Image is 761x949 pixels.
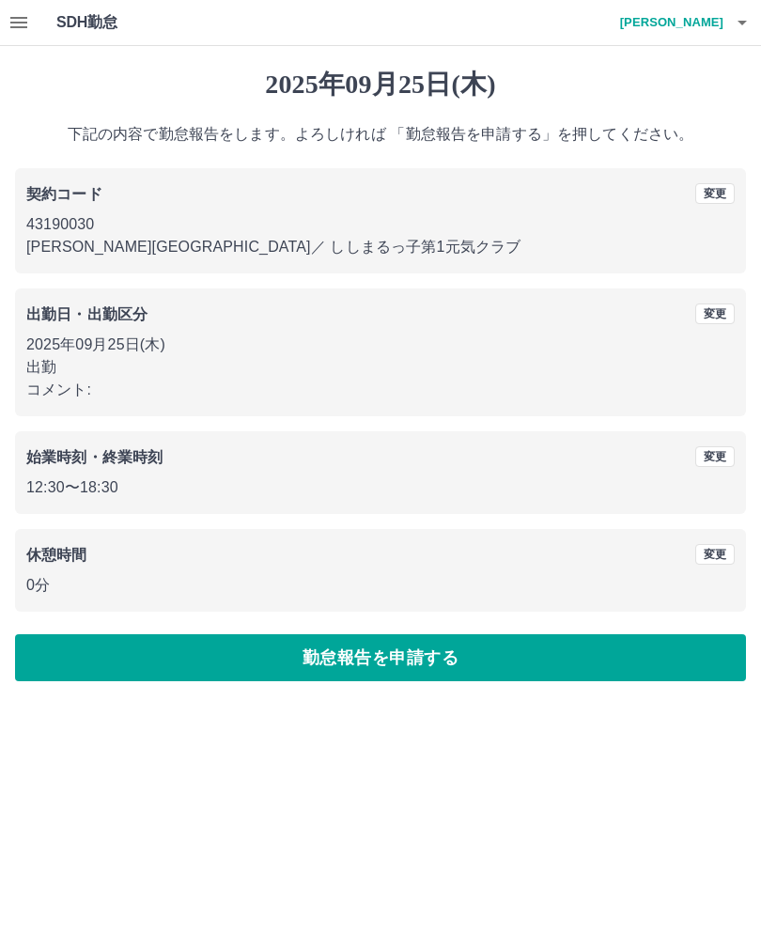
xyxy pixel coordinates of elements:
b: 出勤日・出勤区分 [26,306,148,322]
button: 変更 [695,183,735,204]
p: 2025年09月25日(木) [26,334,735,356]
button: 勤怠報告を申請する [15,634,746,681]
p: 出勤 [26,356,735,379]
p: [PERSON_NAME][GEOGRAPHIC_DATA] ／ ししまるっ子第1元気クラブ [26,236,735,258]
p: 下記の内容で勤怠報告をします。よろしければ 「勤怠報告を申請する」を押してください。 [15,123,746,146]
h1: 2025年09月25日(木) [15,69,746,101]
button: 変更 [695,446,735,467]
button: 変更 [695,544,735,565]
button: 変更 [695,303,735,324]
p: 43190030 [26,213,735,236]
b: 休憩時間 [26,547,87,563]
p: 12:30 〜 18:30 [26,476,735,499]
b: 契約コード [26,186,102,202]
p: コメント: [26,379,735,401]
p: 0分 [26,574,735,597]
b: 始業時刻・終業時刻 [26,449,163,465]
